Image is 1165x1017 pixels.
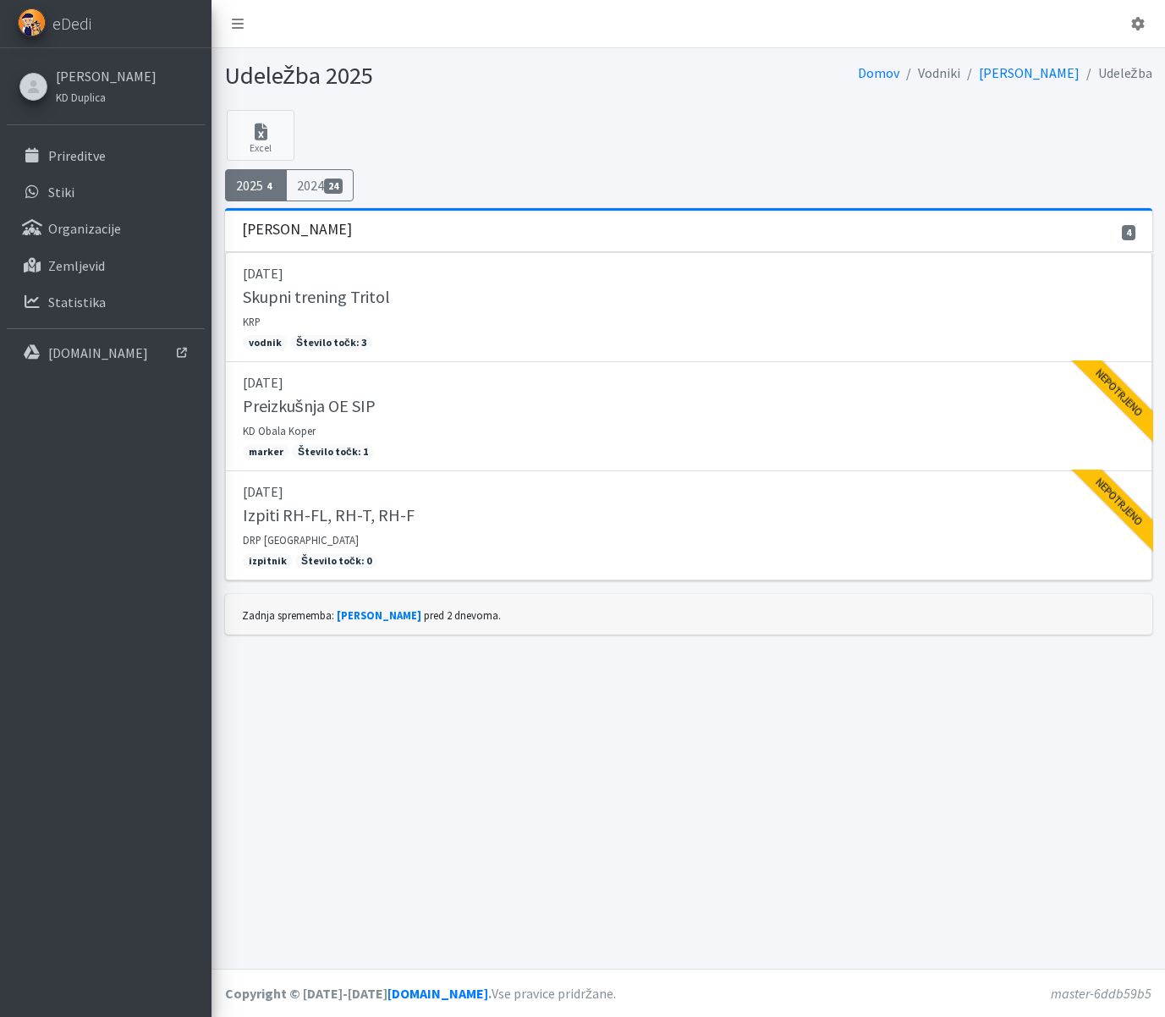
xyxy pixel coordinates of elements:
span: 24 [324,179,343,194]
span: izpitnik [243,553,293,569]
p: [DOMAIN_NAME] [48,344,148,361]
p: Stiki [48,184,74,201]
a: [DATE] Izpiti RH-FL, RH-T, RH-F DRP [GEOGRAPHIC_DATA] izpitnik Število točk: 0 Nepotrjeno [225,471,1152,580]
a: Stiki [7,175,205,209]
img: eDedi [18,8,46,36]
a: Prireditve [7,139,205,173]
span: Število točk: 3 [290,335,372,350]
a: [DOMAIN_NAME] [387,985,488,1002]
span: vodnik [243,335,288,350]
h1: Udeležba 2025 [225,61,683,91]
a: [DATE] Preizkušnja OE SIP KD Obala Koper marker Število točk: 1 Nepotrjeno [225,362,1152,471]
span: Število točk: 0 [295,553,377,569]
h5: Preizkušnja OE SIP [243,396,376,416]
a: [PERSON_NAME] [56,66,157,86]
small: KRP [243,315,261,328]
em: master-6ddb59b5 [1051,985,1151,1002]
h5: Skupni trening Tritol [243,287,390,307]
li: Udeležba [1080,61,1152,85]
a: [DATE] Skupni trening Tritol KRP vodnik Število točk: 3 [225,252,1152,362]
p: [DATE] [243,372,1135,393]
span: Število točk: 1 [292,444,374,459]
a: [PERSON_NAME] [979,64,1080,81]
p: [DATE] [243,263,1135,283]
span: marker [243,444,289,459]
a: Excel [227,110,294,161]
p: [DATE] [243,481,1135,502]
small: Zadnja sprememba: pred 2 dnevoma. [242,608,501,622]
a: Organizacije [7,212,205,245]
footer: Vse pravice pridržane. [212,969,1165,1017]
a: Statistika [7,285,205,319]
h5: Izpiti RH-FL, RH-T, RH-F [243,505,415,525]
a: 202424 [286,169,354,201]
span: eDedi [52,11,91,36]
a: [DOMAIN_NAME] [7,336,205,370]
small: KD Obala Koper [243,424,316,437]
p: Prireditve [48,147,106,164]
a: Domov [858,64,899,81]
small: KD Duplica [56,91,106,104]
p: Zemljevid [48,257,105,274]
strong: Copyright © [DATE]-[DATE] . [225,985,492,1002]
a: Zemljevid [7,249,205,283]
a: KD Duplica [56,86,157,107]
h3: [PERSON_NAME] [242,221,352,239]
span: 4 [263,179,277,194]
a: 20254 [225,169,288,201]
li: Vodniki [899,61,960,85]
small: DRP [GEOGRAPHIC_DATA] [243,533,359,547]
p: Statistika [48,294,106,311]
span: 4 [1122,225,1135,240]
p: Organizacije [48,220,121,237]
a: [PERSON_NAME] [337,608,421,622]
